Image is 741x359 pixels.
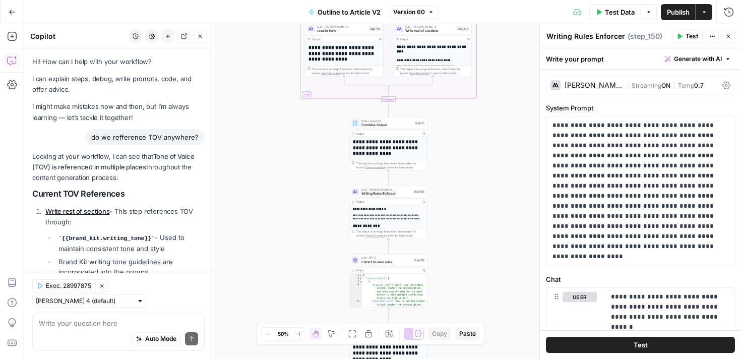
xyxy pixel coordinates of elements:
[45,207,109,215] a: Write rest of sections
[388,239,389,254] g: Edge from step_150 to step_151
[278,330,289,338] span: 50%
[634,340,648,350] span: Test
[359,277,362,280] span: Toggle code folding, rows 2 through 115
[459,329,476,338] span: Paste
[694,82,704,89] span: 0.7
[413,190,425,194] div: Step 150
[414,121,425,126] div: Step 17
[563,292,597,302] button: user
[546,103,735,113] label: System Prompt
[388,170,389,185] g: Edge from step_17 to step_150
[356,268,420,272] div: Output
[661,52,735,66] button: Generate with AI
[400,67,469,75] div: This output is too large & has been abbreviated for review. to view the full content.
[546,31,625,41] textarea: Writing Rules Enforcer
[686,32,698,41] span: Test
[667,7,690,17] span: Publish
[409,72,428,75] span: Copy the output
[361,119,413,123] span: Write Liquid Text
[32,151,205,183] p: Looking at your workflow, I can see that throughout the content generation process:
[632,82,661,89] span: Streaming
[350,277,362,280] div: 2
[32,189,205,199] h2: Current TOV References
[432,329,447,338] span: Copy
[302,4,387,20] button: Outline to Article V2
[359,274,362,277] span: Toggle code folding, rows 1 through 116
[565,82,623,89] div: [PERSON_NAME] 4
[356,161,425,169] div: This output is too large & has been abbreviated for review. to view the full content.
[388,76,432,88] g: Edge from step_149 to step_6-conditional-end
[361,256,412,260] span: LLM · GPT-5
[540,48,741,69] div: Write your prompt
[400,37,464,41] div: Output
[627,80,632,90] span: |
[388,308,389,322] g: Edge from step_151 to step_152
[670,80,678,90] span: |
[457,27,469,31] div: Step 149
[361,191,411,196] span: Writing Rules Enforcer
[32,101,205,123] p: I might make mistakes now and then, but I’m always learning — let’s tackle it together!
[546,274,735,284] label: Chat
[605,7,635,17] span: Test Data
[350,300,362,316] div: 5
[32,74,205,95] p: I can explain steps, debug, write prompts, code, and offer advice.
[389,6,439,19] button: Version 60
[349,254,427,308] div: LLM · GPT-5Extract Broken rulesStep 151Output{ "article_edits":[ { "original_text":"You'll see th...
[405,25,455,29] span: LLM · [PERSON_NAME] 4
[350,280,362,283] div: 3
[350,283,362,300] div: 4
[361,259,412,264] span: Extract Broken rules
[661,4,696,20] button: Publish
[45,206,205,227] p: - This step references TOV through:
[145,334,176,343] span: Auto Mode
[318,7,381,17] span: Outline to Article V2
[428,327,451,340] button: Copy
[349,96,427,102] div: Complete
[36,296,133,306] input: Claude Sonnet 4 (default)
[405,28,455,33] span: Write rest of sections
[361,123,413,128] span: Combine Output
[546,337,735,353] button: Test
[58,235,155,242] code: {{brand_kit.writing_tone}}
[678,82,694,89] span: Temp
[628,31,662,41] span: ( step_150 )
[30,31,126,41] div: Copilot
[661,82,670,89] span: ON
[388,102,389,116] g: Edge from step_5-iteration-end to step_17
[317,25,366,29] span: LLM · [PERSON_NAME] 4
[356,132,420,136] div: Output
[589,4,641,20] button: Test Data
[322,72,341,75] span: Copy the output
[365,234,385,237] span: Copy the output
[312,37,376,41] div: Output
[356,200,420,204] div: Output
[56,257,205,277] li: Brand Kit writing tone guidelines are incorporated into the prompt
[369,27,381,31] div: Step 148
[393,8,425,17] span: Version 60
[312,67,381,75] div: This output is too large & has been abbreviated for review. to view the full content.
[85,129,205,145] div: do we refference TOV anywhere?
[455,327,480,340] button: Paste
[132,332,181,345] button: Auto Mode
[381,96,395,102] div: Complete
[359,280,362,283] span: Toggle code folding, rows 3 through 6
[32,152,195,171] strong: Tone of Voice (TOV) is referenced in multiple places
[674,54,722,64] span: Generate with AI
[317,28,366,33] span: rewrite intro
[56,232,205,254] li: - Used to maintain consistent tone and style
[350,274,362,277] div: 1
[46,281,91,290] span: Exec. 28997875
[413,258,425,262] div: Step 151
[365,166,385,169] span: Copy the output
[32,279,95,292] button: Exec. 28997875
[672,30,703,43] button: Test
[344,76,388,88] g: Edge from step_148 to step_6-conditional-end
[32,56,205,67] p: Hi! How can I help with your workflow?
[356,229,425,237] div: This output is too large & has been abbreviated for review. to view the full content.
[361,188,411,192] span: LLM · [PERSON_NAME] 4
